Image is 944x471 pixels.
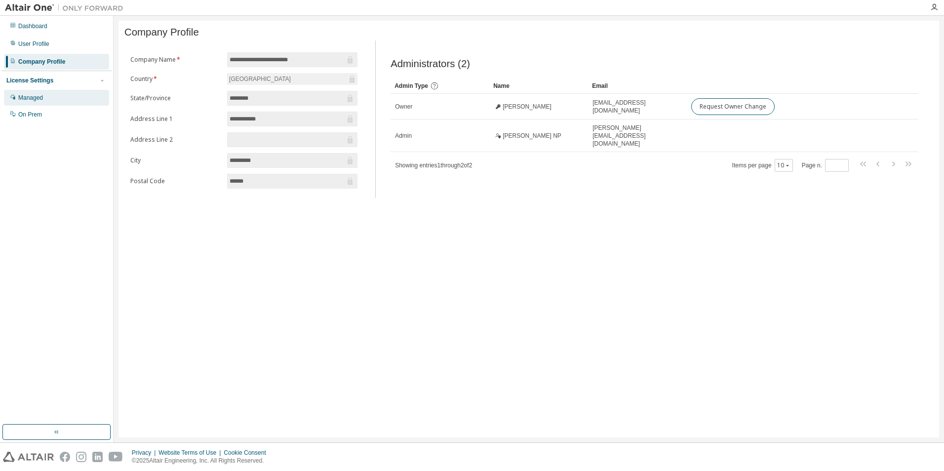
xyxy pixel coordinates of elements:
[395,103,412,111] span: Owner
[391,58,470,70] span: Administrators (2)
[503,132,561,140] span: [PERSON_NAME] NP
[130,157,221,164] label: City
[228,74,292,84] div: [GEOGRAPHIC_DATA]
[130,56,221,64] label: Company Name
[227,73,357,85] div: [GEOGRAPHIC_DATA]
[130,136,221,144] label: Address Line 2
[395,162,472,169] span: Showing entries 1 through 2 of 2
[224,449,272,457] div: Cookie Consent
[132,449,158,457] div: Privacy
[130,75,221,83] label: Country
[92,452,103,462] img: linkedin.svg
[6,77,53,84] div: License Settings
[132,457,272,465] p: © 2025 Altair Engineering, Inc. All Rights Reserved.
[18,40,49,48] div: User Profile
[124,27,199,38] span: Company Profile
[802,159,849,172] span: Page n.
[592,124,682,148] span: [PERSON_NAME][EMAIL_ADDRESS][DOMAIN_NAME]
[777,161,790,169] button: 10
[592,99,682,115] span: [EMAIL_ADDRESS][DOMAIN_NAME]
[394,82,428,89] span: Admin Type
[5,3,128,13] img: Altair One
[130,177,221,185] label: Postal Code
[732,159,793,172] span: Items per page
[395,132,412,140] span: Admin
[158,449,224,457] div: Website Terms of Use
[592,78,683,94] div: Email
[130,115,221,123] label: Address Line 1
[691,98,775,115] button: Request Owner Change
[18,22,47,30] div: Dashboard
[18,58,65,66] div: Company Profile
[503,103,551,111] span: [PERSON_NAME]
[3,452,54,462] img: altair_logo.svg
[76,452,86,462] img: instagram.svg
[18,111,42,118] div: On Prem
[130,94,221,102] label: State/Province
[109,452,123,462] img: youtube.svg
[18,94,43,102] div: Managed
[60,452,70,462] img: facebook.svg
[493,78,584,94] div: Name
